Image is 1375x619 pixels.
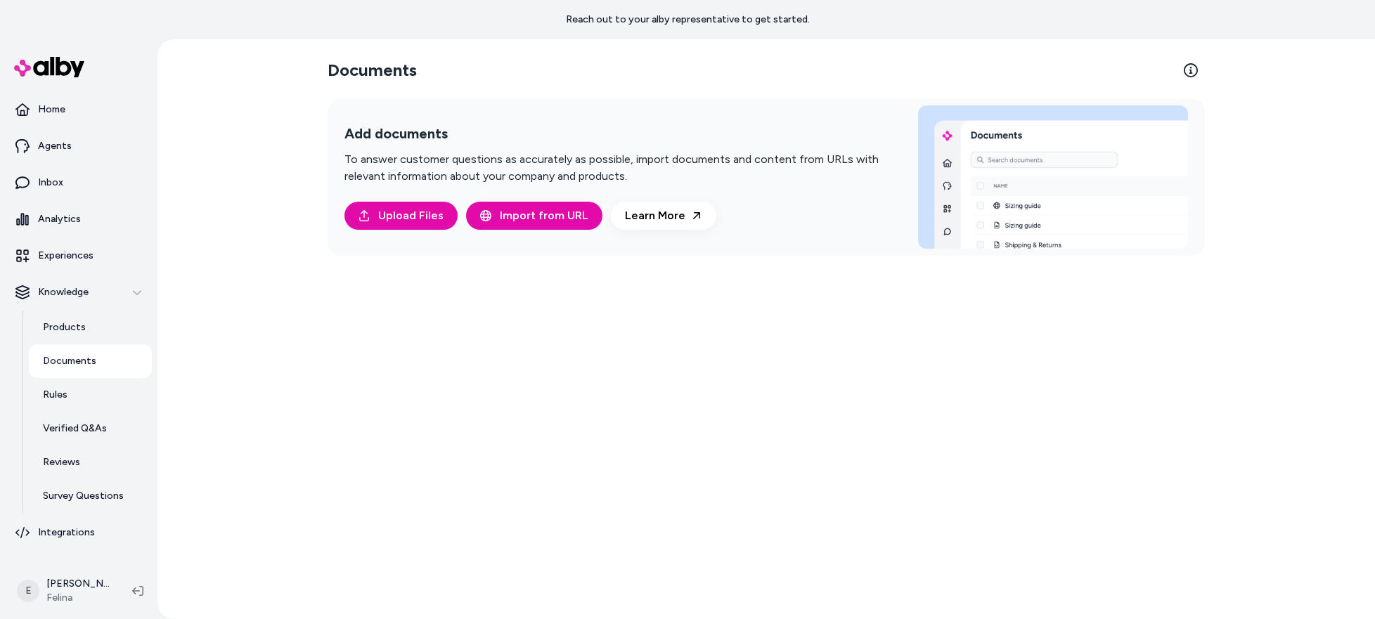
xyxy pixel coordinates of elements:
a: Reviews [29,445,152,479]
button: Upload Files [344,202,458,230]
button: E[PERSON_NAME]Felina [8,568,121,613]
span: E [17,580,39,602]
a: Products [29,311,152,344]
a: Agents [6,129,152,163]
p: Survey Questions [43,489,124,503]
a: Analytics [6,202,152,236]
button: Knowledge [6,275,152,309]
a: Learn More [611,202,716,230]
img: Add documents [918,105,1188,249]
p: Products [43,320,86,334]
p: Reviews [43,455,80,469]
p: Knowledge [38,285,89,299]
h2: Documents [328,59,417,82]
p: Experiences [38,249,93,263]
p: Agents [38,139,72,153]
p: Integrations [38,526,95,540]
p: Home [38,103,65,117]
p: Documents [43,354,96,368]
a: Verified Q&As [29,412,152,445]
a: Inbox [6,166,152,200]
a: Experiences [6,239,152,273]
a: Home [6,93,152,126]
span: Felina [46,591,110,605]
p: Verified Q&As [43,422,107,436]
p: Reach out to your alby representative to get started. [566,13,810,27]
span: Import from URL [500,207,588,224]
h2: Add documents [344,125,884,143]
a: Rules [29,378,152,412]
p: Rules [43,388,67,402]
span: Upload Files [378,207,444,224]
p: Inbox [38,176,63,190]
p: To answer customer questions as accurately as possible, import documents and content from URLs wi... [344,151,884,185]
a: Survey Questions [29,479,152,513]
img: alby Logo [14,57,84,77]
a: Documents [29,344,152,378]
a: Integrations [6,516,152,549]
button: Import from URL [466,202,602,230]
p: Analytics [38,212,81,226]
p: [PERSON_NAME] [46,577,110,591]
